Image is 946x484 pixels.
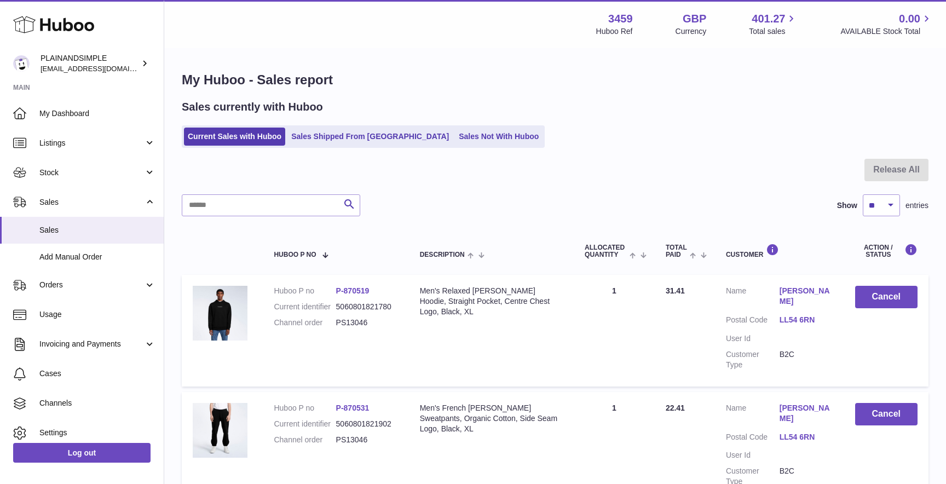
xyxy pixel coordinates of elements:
[726,333,780,344] dt: User Id
[420,403,563,434] div: Men's French [PERSON_NAME] Sweatpants, Organic Cotton, Side Seam Logo, Black, XL
[274,251,316,258] span: Huboo P no
[274,403,336,413] dt: Huboo P no
[780,286,833,307] a: [PERSON_NAME]
[676,26,707,37] div: Currency
[193,286,247,341] img: 34591707913868.jpeg
[39,428,155,438] span: Settings
[752,11,785,26] span: 401.27
[899,11,920,26] span: 0.00
[274,419,336,429] dt: Current identifier
[420,286,563,317] div: Men's Relaxed [PERSON_NAME] Hoodie, Straight Pocket, Centre Chest Logo, Black, XL
[336,435,398,445] dd: PS13046
[182,71,928,89] h1: My Huboo - Sales report
[666,404,685,412] span: 22.41
[420,251,465,258] span: Description
[840,11,933,37] a: 0.00 AVAILABLE Stock Total
[39,368,155,379] span: Cases
[726,349,780,370] dt: Customer Type
[39,252,155,262] span: Add Manual Order
[274,318,336,328] dt: Channel order
[905,200,928,211] span: entries
[39,339,144,349] span: Invoicing and Payments
[274,286,336,296] dt: Huboo P no
[455,128,543,146] a: Sales Not With Huboo
[726,450,780,460] dt: User Id
[336,318,398,328] dd: PS13046
[274,302,336,312] dt: Current identifier
[39,280,144,290] span: Orders
[608,11,633,26] strong: 3459
[749,26,798,37] span: Total sales
[780,349,833,370] dd: B2C
[41,53,139,74] div: PLAINANDSIMPLE
[726,315,780,328] dt: Postal Code
[13,443,151,463] a: Log out
[726,244,833,258] div: Customer
[855,244,918,258] div: Action / Status
[855,286,918,308] button: Cancel
[182,100,323,114] h2: Sales currently with Huboo
[193,403,247,458] img: 34591707913732.jpeg
[855,403,918,425] button: Cancel
[837,200,857,211] label: Show
[780,432,833,442] a: LL54 6RN
[336,404,370,412] a: P-870531
[13,55,30,72] img: duco@plainandsimple.com
[39,225,155,235] span: Sales
[39,168,144,178] span: Stock
[274,435,336,445] dt: Channel order
[780,403,833,424] a: [PERSON_NAME]
[287,128,453,146] a: Sales Shipped From [GEOGRAPHIC_DATA]
[596,26,633,37] div: Huboo Ref
[666,286,685,295] span: 31.41
[683,11,706,26] strong: GBP
[840,26,933,37] span: AVAILABLE Stock Total
[666,244,687,258] span: Total paid
[336,286,370,295] a: P-870519
[39,108,155,119] span: My Dashboard
[726,403,780,427] dt: Name
[726,432,780,445] dt: Postal Code
[39,197,144,208] span: Sales
[585,244,626,258] span: ALLOCATED Quantity
[336,302,398,312] dd: 5060801821780
[39,138,144,148] span: Listings
[39,309,155,320] span: Usage
[336,419,398,429] dd: 5060801821902
[39,398,155,408] span: Channels
[780,315,833,325] a: LL54 6RN
[184,128,285,146] a: Current Sales with Huboo
[41,64,161,73] span: [EMAIL_ADDRESS][DOMAIN_NAME]
[726,286,780,309] dt: Name
[749,11,798,37] a: 401.27 Total sales
[574,275,655,386] td: 1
